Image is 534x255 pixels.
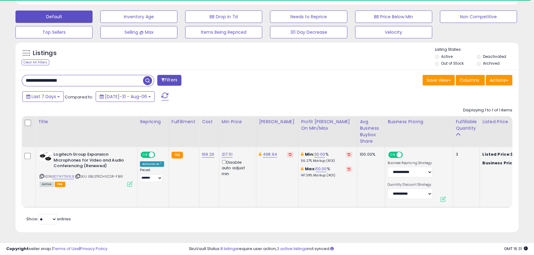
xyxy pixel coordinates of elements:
[298,116,357,147] th: The percentage added to the cost of goods (COGS) that forms the calculator for Min & Max prices.
[259,119,296,125] div: [PERSON_NAME]
[456,152,475,157] div: 3
[100,11,177,23] button: Inventory Age
[355,11,432,23] button: BB Price Below Min
[202,151,214,158] a: 169.26
[460,77,479,83] span: Columns
[15,26,93,38] button: Top Sellers
[222,119,254,125] div: Min Price
[105,93,147,100] span: [DATE]-31 - Aug-06
[65,94,93,100] span: Compared to:
[435,47,519,53] p: Listing States:
[140,161,164,167] div: Amazon AI *
[305,151,314,157] b: Min:
[220,246,237,252] a: 8 listings
[157,75,181,86] button: Filters
[301,166,352,178] div: %
[504,246,528,252] span: 2025-08-14 16:31 GMT
[141,152,149,158] span: ON
[388,119,450,125] div: Business Pricing
[482,160,516,166] b: Business Price:
[75,174,123,179] span: | SKU: EBLGTECHVCSR-FBA1
[26,216,71,222] span: Show: entries
[301,152,352,163] div: %
[154,152,164,158] span: OFF
[301,159,352,163] p: 56.27% Markup (ROI)
[440,11,517,23] button: Non Competitive
[22,59,49,65] div: Clear All Filters
[482,152,534,157] div: $317.74
[389,152,397,158] span: ON
[402,152,412,158] span: OFF
[15,11,93,23] button: Default
[53,246,79,252] a: Terms of Use
[355,26,432,38] button: Velocity
[171,119,197,125] div: Fulfillment
[483,61,500,66] label: Archived
[96,91,155,102] button: [DATE]-31 - Aug-06
[441,54,453,59] label: Active
[360,119,382,145] div: Avg. Business Buybox Share
[314,151,325,158] a: 30.00
[270,26,347,38] button: 30 Day Decrease
[80,246,107,252] a: Privacy Policy
[456,75,485,85] button: Columns
[222,151,232,158] a: 317.51
[486,75,512,85] button: Actions
[32,93,56,100] span: Last 7 Days
[171,152,183,158] small: FBA
[140,168,164,182] div: Preset:
[38,119,135,125] div: Title
[388,183,432,187] label: Quantity Discount Strategy:
[6,246,29,252] strong: Copyright
[277,246,307,252] a: 3 active listings
[222,159,251,177] div: Disable auto adjust min
[270,11,347,23] button: Needs to Reprice
[140,119,166,125] div: Repricing
[305,166,316,172] b: Max:
[360,152,380,157] div: 100.00%
[100,26,177,38] button: Selling @ Max
[482,160,534,166] div: $317.51
[52,174,74,179] a: B07NYTWXLB
[202,119,216,125] div: Cost
[388,161,432,165] label: Business Repricing Strategy:
[33,49,57,58] h5: Listings
[6,246,107,252] div: seller snap | |
[456,119,477,132] div: Fulfillable Quantity
[185,26,262,38] button: Items Being Repriced
[263,151,277,158] a: 498.94
[22,91,64,102] button: Last 7 Days
[54,152,129,171] b: Logitech Group Expansion Microphones for Video and Audio Conferencing (Renewed)
[55,182,65,187] span: FBA
[483,54,506,59] label: Deactivated
[301,173,352,178] p: 147.39% Markup (ROI)
[441,61,464,66] label: Out of Stock
[185,11,262,23] button: BB Drop in 7d
[482,151,510,157] b: Listed Price:
[189,246,528,252] div: SkuVault Status: require user action, not synced.
[463,107,512,113] div: Displaying 1 to 1 of 1 items
[40,152,52,161] img: 31xWBWD5YSL._SL40_.jpg
[40,182,54,187] span: All listings currently available for purchase on Amazon
[40,152,132,186] div: ASIN:
[316,166,327,172] a: 50.00
[423,75,455,85] button: Save View
[301,119,354,132] div: Profit [PERSON_NAME] on Min/Max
